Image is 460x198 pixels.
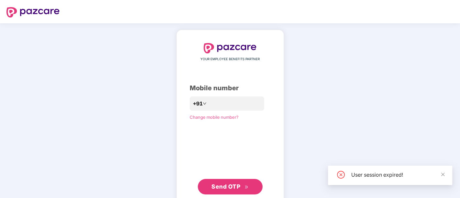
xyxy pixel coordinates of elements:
[193,100,203,108] span: +91
[351,171,444,179] div: User session expired!
[198,179,263,194] button: Send OTPdouble-right
[337,171,345,179] span: close-circle
[244,185,249,189] span: double-right
[204,43,257,53] img: logo
[6,7,60,17] img: logo
[203,102,207,105] span: down
[200,57,260,62] span: YOUR EMPLOYEE BENEFITS PARTNER
[190,83,271,93] div: Mobile number
[211,183,240,190] span: Send OTP
[190,115,239,120] a: Change mobile number?
[441,172,445,177] span: close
